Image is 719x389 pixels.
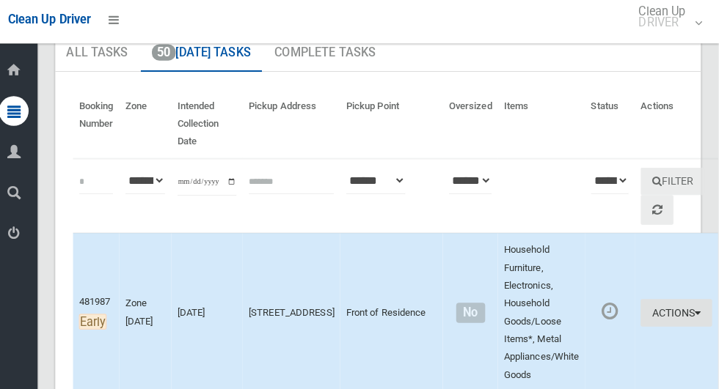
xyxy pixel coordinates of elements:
[270,37,392,75] a: Complete Tasks
[82,92,128,160] th: Booking Number
[65,37,147,75] a: All Tasks
[149,37,269,75] a: 50[DATE] Tasks
[346,92,447,160] th: Pickup Point
[179,92,249,160] th: Intended Collection Date
[128,92,179,160] th: Zone
[640,21,686,32] small: DRIVER
[88,314,115,329] span: Early
[18,16,100,30] span: Clean Up Driver
[447,92,501,160] th: Oversized
[18,12,100,34] a: Clean Up Driver
[642,299,712,326] button: Actions
[632,10,701,32] span: Clean Up
[453,306,495,319] h4: Normal sized
[160,48,183,64] span: 50
[636,92,718,160] th: Actions
[604,301,620,320] i: Booking awaiting collection. Mark as collected or report issues to complete task.
[642,169,705,196] button: Filter
[501,92,587,160] th: Items
[587,92,636,160] th: Status
[249,92,346,160] th: Pickup Address
[460,303,489,322] span: No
